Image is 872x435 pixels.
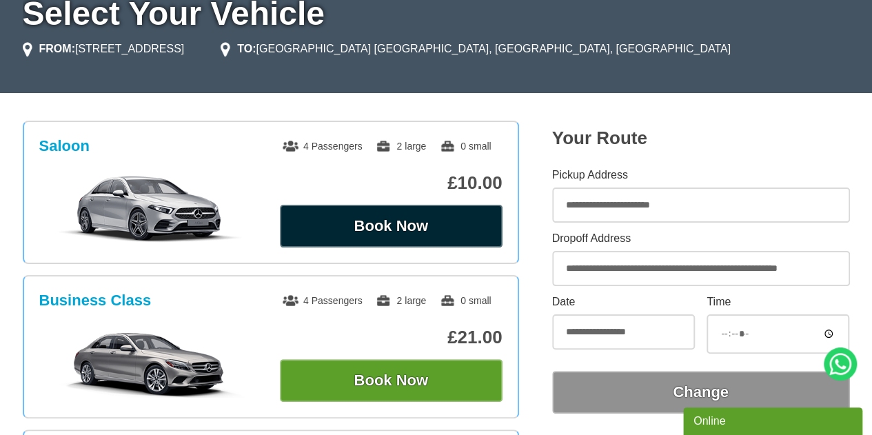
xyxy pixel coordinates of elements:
[552,128,850,149] h2: Your Route
[39,137,90,155] h3: Saloon
[552,170,850,181] label: Pickup Address
[39,43,75,54] strong: FROM:
[39,292,152,310] h3: Business Class
[280,359,503,402] button: Book Now
[237,43,256,54] strong: TO:
[683,405,865,435] iframe: chat widget
[23,41,185,57] li: [STREET_ADDRESS]
[280,327,503,348] p: £21.00
[283,141,363,152] span: 4 Passengers
[440,295,491,306] span: 0 small
[376,295,426,306] span: 2 large
[376,141,426,152] span: 2 large
[707,296,849,307] label: Time
[221,41,731,57] li: [GEOGRAPHIC_DATA] [GEOGRAPHIC_DATA], [GEOGRAPHIC_DATA], [GEOGRAPHIC_DATA]
[46,174,254,243] img: Saloon
[283,295,363,306] span: 4 Passengers
[280,172,503,194] p: £10.00
[280,205,503,247] button: Book Now
[552,296,695,307] label: Date
[440,141,491,152] span: 0 small
[552,233,850,244] label: Dropoff Address
[552,371,850,414] button: Change
[46,329,254,398] img: Business Class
